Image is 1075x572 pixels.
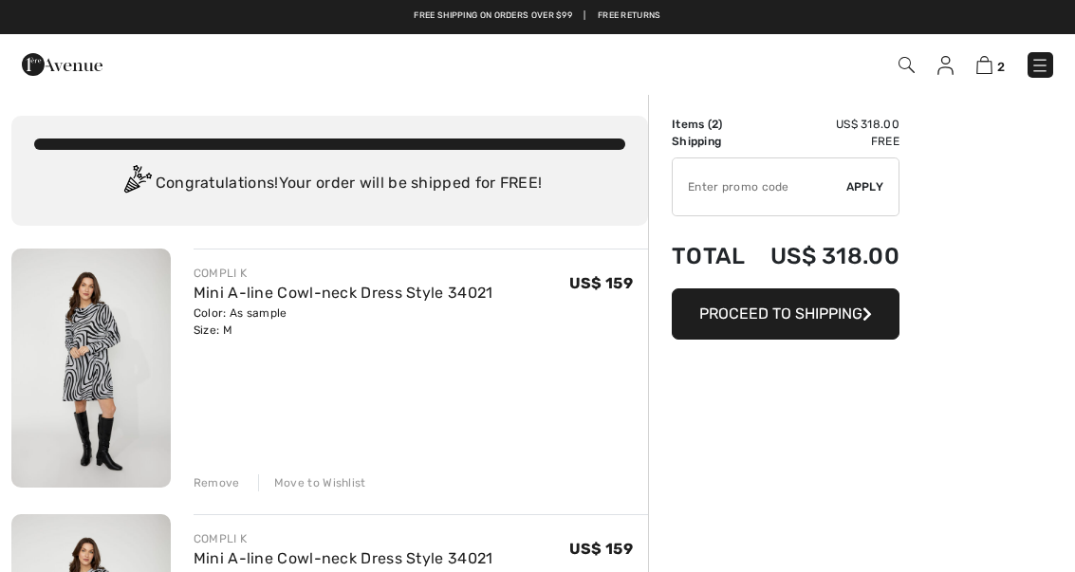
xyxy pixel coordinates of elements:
[569,274,633,292] span: US$ 159
[414,9,572,23] a: Free shipping on orders over $99
[976,56,992,74] img: Shopping Bag
[569,540,633,558] span: US$ 159
[976,53,1005,76] a: 2
[22,54,102,72] a: 1ère Avenue
[672,224,754,288] td: Total
[997,60,1005,74] span: 2
[194,304,493,339] div: Color: As sample Size: M
[194,284,493,302] a: Mini A-line Cowl-neck Dress Style 34021
[754,133,899,150] td: Free
[118,165,156,203] img: Congratulation2.svg
[699,304,862,323] span: Proceed to Shipping
[194,474,240,491] div: Remove
[672,116,754,133] td: Items ( )
[754,224,899,288] td: US$ 318.00
[1030,56,1049,75] img: Menu
[712,118,718,131] span: 2
[937,56,954,75] img: My Info
[22,46,102,83] img: 1ère Avenue
[754,116,899,133] td: US$ 318.00
[673,158,846,215] input: Promo code
[34,165,625,203] div: Congratulations! Your order will be shipped for FREE!
[598,9,661,23] a: Free Returns
[194,530,493,547] div: COMPLI K
[672,133,754,150] td: Shipping
[584,9,585,23] span: |
[194,549,493,567] a: Mini A-line Cowl-neck Dress Style 34021
[11,249,171,488] img: Mini A-line Cowl-neck Dress Style 34021
[899,57,915,73] img: Search
[258,474,366,491] div: Move to Wishlist
[846,178,884,195] span: Apply
[194,265,493,282] div: COMPLI K
[672,288,899,340] button: Proceed to Shipping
